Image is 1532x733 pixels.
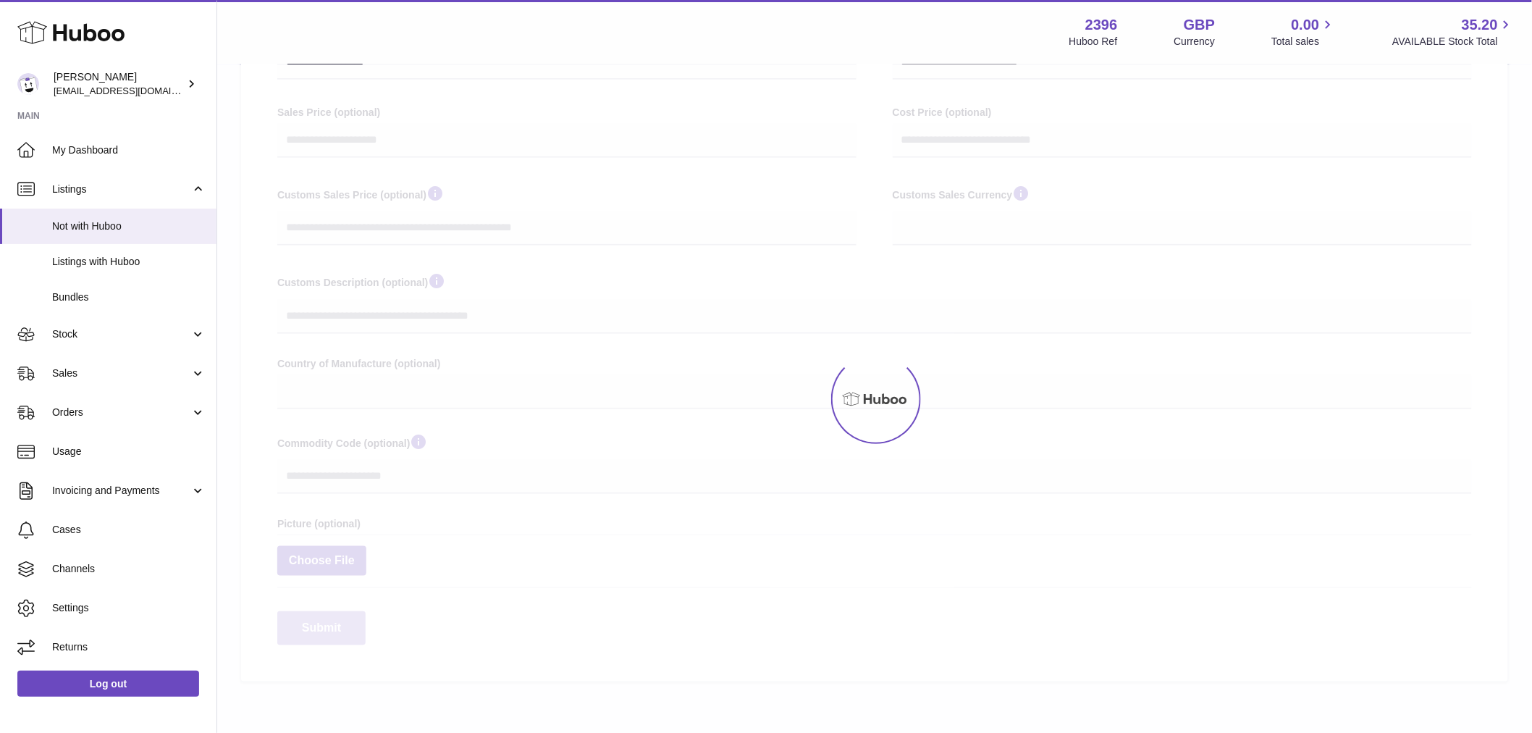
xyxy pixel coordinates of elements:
[1174,35,1216,49] div: Currency
[52,327,190,341] span: Stock
[1292,15,1320,35] span: 0.00
[52,562,206,576] span: Channels
[52,601,206,615] span: Settings
[52,484,190,498] span: Invoicing and Payments
[52,445,206,458] span: Usage
[1271,15,1336,49] a: 0.00 Total sales
[52,219,206,233] span: Not with Huboo
[52,406,190,419] span: Orders
[1184,15,1215,35] strong: GBP
[1392,15,1515,49] a: 35.20 AVAILABLE Stock Total
[1069,35,1118,49] div: Huboo Ref
[17,671,199,697] a: Log out
[52,640,206,654] span: Returns
[52,366,190,380] span: Sales
[52,183,190,196] span: Listings
[52,255,206,269] span: Listings with Huboo
[52,143,206,157] span: My Dashboard
[54,85,213,96] span: [EMAIL_ADDRESS][DOMAIN_NAME]
[52,290,206,304] span: Bundles
[54,70,184,98] div: [PERSON_NAME]
[17,73,39,95] img: internalAdmin-2396@internal.huboo.com
[1392,35,1515,49] span: AVAILABLE Stock Total
[1271,35,1336,49] span: Total sales
[1085,15,1118,35] strong: 2396
[52,523,206,537] span: Cases
[1462,15,1498,35] span: 35.20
